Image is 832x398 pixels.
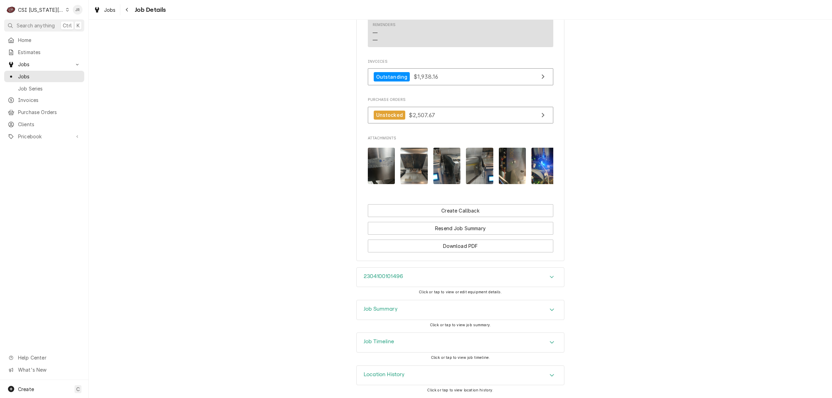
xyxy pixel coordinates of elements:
div: Button Group [368,204,553,252]
h3: Location History [364,371,405,378]
div: Button Group Row [368,217,553,235]
div: Attachments [368,136,553,190]
span: Attachments [368,136,553,141]
span: Jobs [18,73,81,80]
span: Click or tap to view job summary. [430,323,491,327]
a: Jobs [91,4,119,16]
span: Estimates [18,49,81,56]
div: JR [73,5,83,15]
div: Accordion Header [357,268,564,287]
div: C [6,5,16,15]
a: Home [4,34,84,46]
span: Click or tap to view or edit equipment details. [419,290,502,294]
a: Go to Jobs [4,59,84,70]
a: Clients [4,119,84,130]
div: Job Summary [356,300,564,320]
button: Accordion Details Expand Trigger [357,268,564,287]
a: Jobs [4,71,84,82]
div: Location History [356,365,564,386]
div: Accordion Header [357,366,564,385]
span: Ctrl [63,22,72,29]
div: Button Group Row [368,235,553,252]
span: Click or tap to view job timeline. [431,355,490,360]
button: Search anythingCtrlK [4,19,84,32]
h3: Job Timeline [364,338,394,345]
a: Go to Help Center [4,352,84,363]
a: Invoices [4,94,84,106]
img: bbfMT168T6aJ163x3ibO [531,148,559,184]
span: What's New [18,366,80,373]
span: Home [18,36,81,44]
span: Click or tap to view location history. [427,388,493,392]
span: C [76,386,80,393]
button: Create Callback [368,204,553,217]
a: View Invoice [368,68,553,85]
div: CSI [US_STATE][GEOGRAPHIC_DATA] [18,6,64,14]
div: Job Timeline [356,332,564,353]
div: Purchase Orders [368,97,553,127]
span: Purchase Orders [18,109,81,116]
div: Accordion Header [357,333,564,352]
span: K [77,22,80,29]
a: Go to Pricebook [4,131,84,142]
span: Jobs [104,6,116,14]
div: Button Group Row [368,204,553,217]
img: dTmAk8zDTX2ohQVTLTJv [400,148,428,184]
a: Go to What's New [4,364,84,375]
span: Help Center [18,354,80,361]
span: Purchase Orders [368,97,553,103]
div: Outstanding [374,72,410,81]
a: View Purchase Order [368,107,553,124]
h3: 2304100101496 [364,273,403,280]
button: Accordion Details Expand Trigger [357,333,564,352]
span: $1,938.16 [414,73,438,80]
span: Invoices [18,96,81,104]
span: Clients [18,121,81,128]
a: Estimates [4,46,84,58]
div: Jessica Rentfro's Avatar [73,5,83,15]
img: aUSUXrqcQJ2IYeno5QUA [499,148,526,184]
button: Download PDF [368,240,553,252]
span: Jobs [18,61,70,68]
span: Attachments [368,142,553,190]
span: Create [18,386,34,392]
div: Invoices [368,59,553,89]
img: hFSrAGefTKI2J0JALHMD [368,148,395,184]
span: $2,507.67 [409,111,435,118]
img: ncnCN4JASaSCXI9uC5OQ [466,148,493,184]
span: Search anything [17,22,55,29]
a: Job Series [4,83,84,94]
div: Unstocked [374,111,405,120]
div: — [373,36,378,44]
div: — [373,29,378,36]
span: Job Series [18,85,81,92]
img: KGpheyHvSOk0P4VCf40J [433,148,461,184]
button: Accordion Details Expand Trigger [357,366,564,385]
div: Accordion Header [357,300,564,320]
div: Reminders [373,22,396,28]
div: Reminders [373,22,396,43]
div: CSI Kansas City's Avatar [6,5,16,15]
h3: Job Summary [364,306,398,312]
button: Resend Job Summary [368,222,553,235]
button: Accordion Details Expand Trigger [357,300,564,320]
button: Navigate back [122,4,133,15]
span: Invoices [368,59,553,64]
span: Pricebook [18,133,70,140]
a: Purchase Orders [4,106,84,118]
div: 2304100101496 [356,267,564,287]
span: Job Details [133,5,166,15]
